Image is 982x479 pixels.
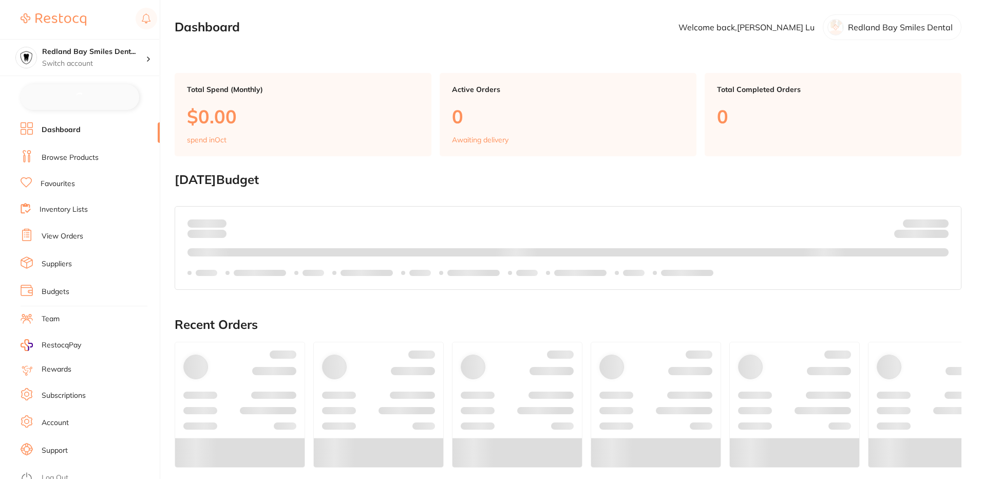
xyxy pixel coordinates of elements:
a: Subscriptions [42,391,86,401]
p: Labels [516,269,538,277]
p: Spent: [187,219,226,227]
p: Labels [409,269,431,277]
h2: Dashboard [175,20,240,34]
p: Labels extended [234,269,286,277]
span: RestocqPay [42,340,81,351]
p: month [187,228,226,240]
p: 0 [452,106,684,127]
p: Redland Bay Smiles Dental [848,23,953,32]
a: Dashboard [42,125,81,135]
img: Restocq Logo [21,13,86,26]
p: 0 [717,106,949,127]
p: Total Completed Orders [717,85,949,94]
a: Suppliers [42,259,72,269]
p: spend in Oct [187,136,226,144]
strong: $0.00 [209,218,226,228]
p: Total Spend (Monthly) [187,85,419,94]
a: Inventory Lists [40,205,88,215]
p: Active Orders [452,85,684,94]
p: Budget: [903,219,949,227]
p: Labels extended [661,269,713,277]
img: RestocqPay [21,339,33,351]
p: Labels [303,269,324,277]
a: Total Spend (Monthly)$0.00spend inOct [175,73,431,156]
strong: $NaN [929,218,949,228]
a: Support [42,446,68,456]
h2: Recent Orders [175,318,961,332]
a: Favourites [41,179,75,189]
a: RestocqPay [21,339,81,351]
a: Budgets [42,287,69,297]
p: Labels extended [554,269,607,277]
h2: [DATE] Budget [175,173,961,187]
a: Team [42,314,60,324]
a: Restocq Logo [21,8,86,31]
p: Awaiting delivery [452,136,508,144]
a: Browse Products [42,153,99,163]
p: Labels [196,269,217,277]
strong: $0.00 [931,231,949,241]
p: Labels extended [447,269,500,277]
p: $0.00 [187,106,419,127]
p: Remaining: [894,228,949,240]
a: Account [42,418,69,428]
a: Total Completed Orders0 [705,73,961,156]
p: Welcome back, [PERSON_NAME] Lu [678,23,815,32]
img: Redland Bay Smiles Dental [16,47,36,68]
a: Rewards [42,364,71,375]
p: Switch account [42,59,146,69]
p: Labels extended [341,269,393,277]
h4: Redland Bay Smiles Dental [42,47,146,57]
a: Active Orders0Awaiting delivery [440,73,696,156]
p: Labels [623,269,645,277]
a: View Orders [42,231,83,242]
